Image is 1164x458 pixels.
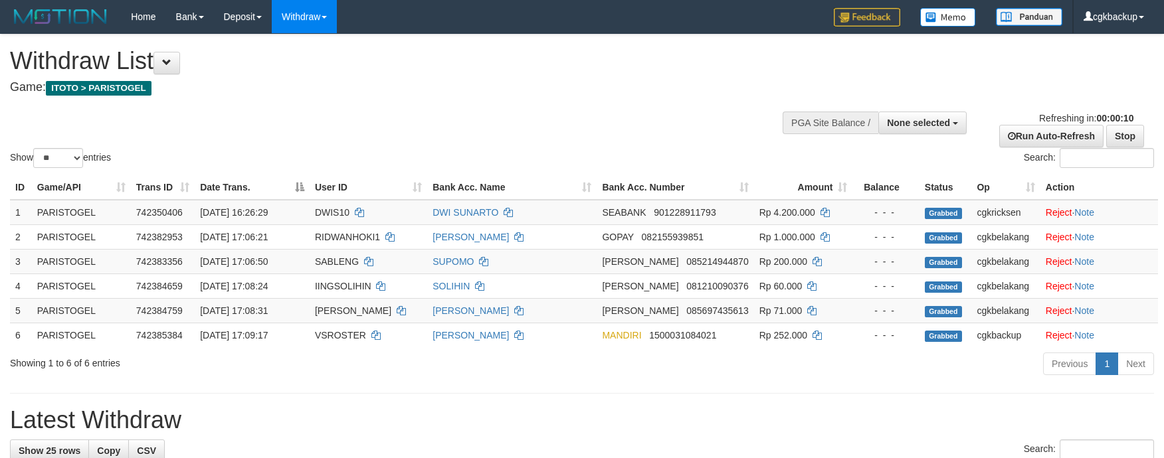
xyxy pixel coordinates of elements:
td: · [1040,224,1158,249]
span: [DATE] 17:06:21 [200,232,268,242]
span: RIDWANHOKI1 [315,232,380,242]
span: Grabbed [925,281,962,293]
span: Rp 71.000 [759,305,803,316]
td: cgkbackup [971,323,1040,347]
a: [PERSON_NAME] [433,330,509,341]
span: 742350406 [136,207,183,218]
a: 1 [1096,352,1118,375]
td: · [1040,298,1158,323]
th: Amount: activate to sort column ascending [754,175,853,200]
th: Bank Acc. Name: activate to sort column ascending [427,175,597,200]
span: Rp 4.200.000 [759,207,815,218]
th: Balance [852,175,919,200]
img: panduan.png [996,8,1062,26]
td: · [1040,323,1158,347]
a: Reject [1046,281,1072,291]
span: Copy 081210090376 to clipboard [686,281,748,291]
span: Grabbed [925,208,962,219]
td: cgkbelakang [971,249,1040,273]
td: PARISTOGEL [32,200,131,225]
a: Reject [1046,256,1072,267]
td: PARISTOGEL [32,273,131,298]
span: Show 25 rows [19,445,80,456]
strong: 00:00:10 [1096,113,1133,123]
td: 1 [10,200,32,225]
label: Search: [1024,148,1154,168]
span: IINGSOLIHIN [315,281,371,291]
a: SOLIHIN [433,281,470,291]
img: Feedback.jpg [834,8,900,27]
th: Status [920,175,972,200]
span: CSV [137,445,156,456]
label: Show entries [10,148,111,168]
span: 742384759 [136,305,183,316]
span: SABLENG [315,256,359,267]
img: Button%20Memo.svg [920,8,976,27]
a: Note [1074,256,1094,267]
td: 3 [10,249,32,273]
a: DWI SUNARTO [433,207,498,218]
a: Reject [1046,330,1072,341]
td: cgkbelakang [971,224,1040,249]
div: - - - [858,230,914,244]
a: Previous [1043,352,1096,375]
span: Copy 082155939851 to clipboard [642,232,704,242]
span: [DATE] 17:08:24 [200,281,268,291]
a: [PERSON_NAME] [433,232,509,242]
span: 742385384 [136,330,183,341]
span: [DATE] 17:08:31 [200,305,268,316]
div: - - - [858,329,914,342]
div: - - - [858,255,914,268]
span: VSROSTER [315,330,366,341]
td: · [1040,249,1158,273]
th: Game/API: activate to sort column ascending [32,175,131,200]
a: Note [1074,281,1094,291]
span: [DATE] 17:09:17 [200,330,268,341]
th: User ID: activate to sort column ascending [310,175,427,200]
span: Rp 60.000 [759,281,803,291]
th: ID [10,175,32,200]
span: Grabbed [925,306,962,317]
span: DWIS10 [315,207,349,218]
span: [PERSON_NAME] [602,305,678,316]
td: 6 [10,323,32,347]
span: Copy [97,445,120,456]
div: Showing 1 to 6 of 6 entries [10,351,475,370]
th: Date Trans.: activate to sort column descending [195,175,310,200]
span: 742384659 [136,281,183,291]
th: Action [1040,175,1158,200]
a: Run Auto-Refresh [999,125,1104,147]
span: Copy 085214944870 to clipboard [686,256,748,267]
span: [PERSON_NAME] [315,305,391,316]
h4: Game: [10,81,763,94]
td: · [1040,200,1158,225]
td: 5 [10,298,32,323]
span: ITOTO > PARISTOGEL [46,81,151,96]
span: Copy 085697435613 to clipboard [686,305,748,316]
td: PARISTOGEL [32,323,131,347]
span: MANDIRI [602,330,641,341]
td: · [1040,273,1158,298]
h1: Withdraw List [10,48,763,74]
div: - - - [858,304,914,317]
span: SEABANK [602,207,646,218]
span: [DATE] 16:26:29 [200,207,268,218]
span: 742382953 [136,232,183,242]
span: Rp 1.000.000 [759,232,815,242]
td: PARISTOGEL [32,298,131,323]
input: Search: [1060,148,1154,168]
a: [PERSON_NAME] [433,305,509,316]
div: PGA Site Balance / [783,112,878,134]
a: Reject [1046,207,1072,218]
span: [PERSON_NAME] [602,281,678,291]
th: Trans ID: activate to sort column ascending [131,175,195,200]
span: [DATE] 17:06:50 [200,256,268,267]
th: Bank Acc. Number: activate to sort column ascending [597,175,753,200]
span: Refreshing in: [1039,113,1133,123]
a: Stop [1106,125,1144,147]
span: None selected [887,117,950,128]
a: Reject [1046,232,1072,242]
span: [PERSON_NAME] [602,256,678,267]
a: Note [1074,207,1094,218]
img: MOTION_logo.png [10,7,111,27]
